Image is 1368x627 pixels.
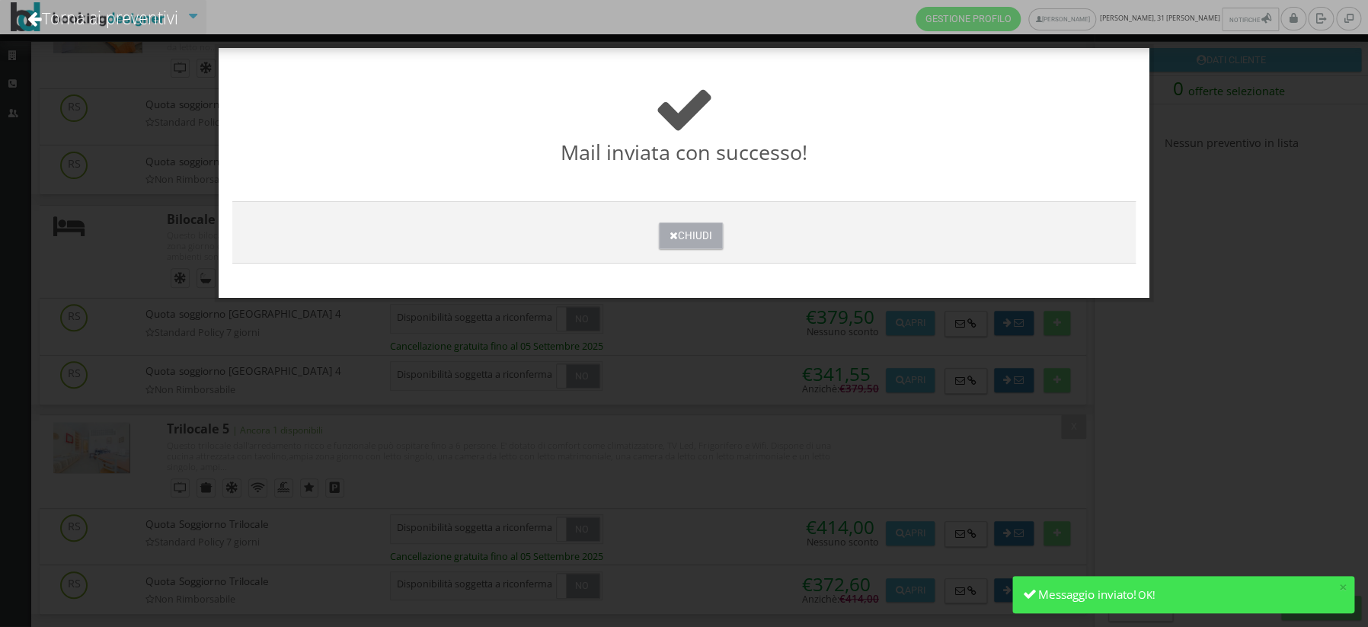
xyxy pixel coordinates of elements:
[1138,588,1155,602] span: OK!
[1339,580,1347,594] button: ×
[232,78,1135,165] h2: Mail inviata con successo!
[1038,587,1136,602] span: Messaggio inviato!
[659,222,722,249] button: Chiudi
